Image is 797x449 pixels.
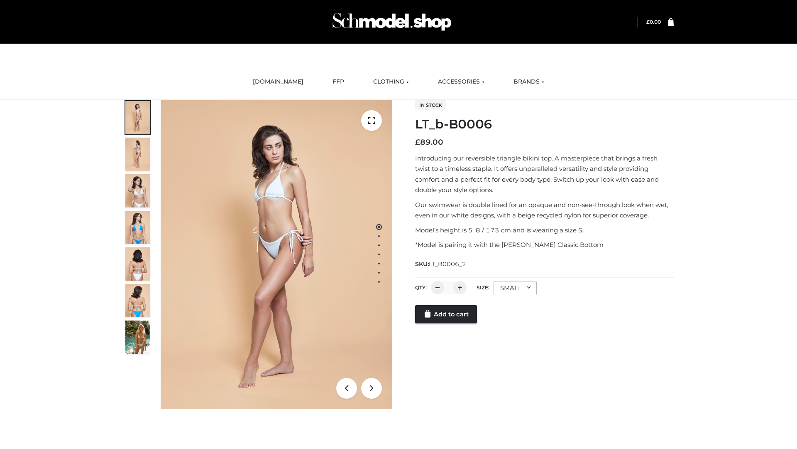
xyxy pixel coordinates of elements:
[432,73,491,91] a: ACCESSORIES
[125,174,150,207] img: ArielClassicBikiniTop_CloudNine_AzureSky_OW114ECO_3-scaled.jpg
[415,259,467,269] span: SKU:
[415,117,674,132] h1: LT_b-B0006
[415,138,443,147] bdi: 89.00
[326,73,350,91] a: FFP
[415,138,420,147] span: £
[646,19,661,25] bdi: 0.00
[415,153,674,195] p: Introducing our reversible triangle bikini top. A masterpiece that brings a fresh twist to a time...
[125,321,150,354] img: Arieltop_CloudNine_AzureSky2.jpg
[247,73,310,91] a: [DOMAIN_NAME]
[125,247,150,281] img: ArielClassicBikiniTop_CloudNine_AzureSky_OW114ECO_7-scaled.jpg
[415,284,427,291] label: QTY:
[330,5,454,38] img: Schmodel Admin 964
[477,284,489,291] label: Size:
[367,73,415,91] a: CLOTHING
[125,101,150,134] img: ArielClassicBikiniTop_CloudNine_AzureSky_OW114ECO_1-scaled.jpg
[507,73,550,91] a: BRANDS
[494,281,537,295] div: SMALL
[161,100,392,409] img: LT_b-B0006
[125,284,150,317] img: ArielClassicBikiniTop_CloudNine_AzureSky_OW114ECO_8-scaled.jpg
[125,138,150,171] img: ArielClassicBikiniTop_CloudNine_AzureSky_OW114ECO_2-scaled.jpg
[415,100,446,110] span: In stock
[415,200,674,221] p: Our swimwear is double lined for an opaque and non-see-through look when wet, even in our white d...
[415,305,477,323] a: Add to cart
[415,239,674,250] p: *Model is pairing it with the [PERSON_NAME] Classic Bottom
[125,211,150,244] img: ArielClassicBikiniTop_CloudNine_AzureSky_OW114ECO_4-scaled.jpg
[646,19,650,25] span: £
[429,260,466,268] span: LT_B0006_2
[415,225,674,236] p: Model’s height is 5 ‘8 / 173 cm and is wearing a size S.
[646,19,661,25] a: £0.00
